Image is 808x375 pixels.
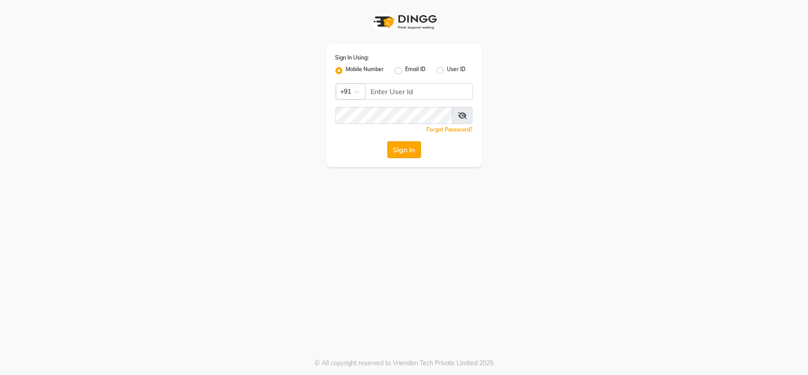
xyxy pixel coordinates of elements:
button: Sign In [387,141,421,158]
input: Username [335,107,453,124]
label: Email ID [406,65,426,76]
label: User ID [447,65,466,76]
a: Forgot Password? [427,126,473,133]
label: Sign In Using: [335,54,369,62]
label: Mobile Number [346,65,384,76]
img: logo1.svg [369,9,440,35]
input: Username [365,83,473,100]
